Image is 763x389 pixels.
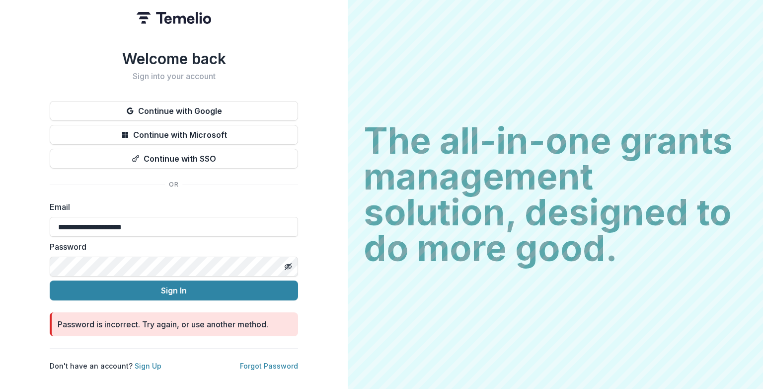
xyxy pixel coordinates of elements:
[50,72,298,81] h2: Sign into your account
[50,125,298,145] button: Continue with Microsoft
[50,361,161,371] p: Don't have an account?
[50,241,292,253] label: Password
[50,50,298,68] h1: Welcome back
[137,12,211,24] img: Temelio
[50,281,298,300] button: Sign In
[280,259,296,275] button: Toggle password visibility
[58,318,268,330] div: Password is incorrect. Try again, or use another method.
[135,362,161,370] a: Sign Up
[50,101,298,121] button: Continue with Google
[50,201,292,213] label: Email
[240,362,298,370] a: Forgot Password
[50,149,298,169] button: Continue with SSO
